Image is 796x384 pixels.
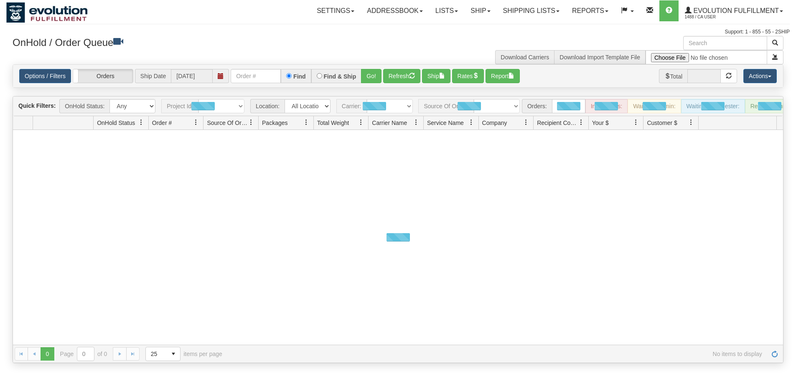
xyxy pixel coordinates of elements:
[372,119,407,127] span: Carrier Name
[324,74,356,79] label: Find & Ship
[361,69,381,83] button: Go!
[464,115,478,130] a: Service Name filter column settings
[566,0,615,21] a: Reports
[134,115,148,130] a: OnHold Status filter column settings
[537,119,578,127] span: Recipient Country
[692,7,779,14] span: Evolution Fulfillment
[679,0,789,21] a: Evolution Fulfillment 1488 / CA User
[768,347,781,361] a: Refresh
[13,36,392,48] h3: OnHold / Order Queue
[234,351,762,357] span: No items to display
[19,69,71,83] a: Options / Filters
[427,119,464,127] span: Service Name
[685,13,748,21] span: 1488 / CA User
[145,347,181,361] span: Page sizes drop down
[231,69,281,83] input: Order #
[6,2,88,23] img: logo1488.jpg
[6,28,790,36] div: Support: 1 - 855 - 55 - 2SHIP
[135,69,171,83] span: Ship Date
[41,347,54,361] span: Page 0
[73,69,133,83] label: Orders
[310,0,361,21] a: Settings
[59,99,109,113] span: OnHold Status:
[464,0,496,21] a: Ship
[574,115,588,130] a: Recipient Country filter column settings
[60,347,107,361] span: Page of 0
[767,36,783,50] button: Search
[743,69,777,83] button: Actions
[486,69,520,83] button: Report
[293,74,306,79] label: Find
[519,115,533,130] a: Company filter column settings
[522,99,552,113] span: Orders:
[683,36,767,50] input: Search
[646,50,767,64] input: Import
[684,115,698,130] a: Customer $ filter column settings
[262,119,287,127] span: Packages
[189,115,203,130] a: Order # filter column settings
[97,119,135,127] span: OnHold Status
[629,115,643,130] a: Your $ filter column settings
[659,69,688,83] span: Total
[13,97,783,116] div: grid toolbar
[452,69,484,83] button: Rates
[592,119,609,127] span: Your $
[167,347,180,361] span: select
[152,119,172,127] span: Order #
[354,115,368,130] a: Total Weight filter column settings
[482,119,507,127] span: Company
[207,119,248,127] span: Source Of Order
[628,99,681,113] div: Waiting - Admin:
[497,0,566,21] a: Shipping lists
[429,0,464,21] a: Lists
[299,115,313,130] a: Packages filter column settings
[745,99,794,113] div: Ready to Ship:
[145,347,222,361] span: items per page
[383,69,420,83] button: Refresh
[585,99,628,113] div: In Progress:
[18,102,56,110] label: Quick Filters:
[409,115,423,130] a: Carrier Name filter column settings
[244,115,258,130] a: Source Of Order filter column settings
[422,69,450,83] button: Ship
[552,99,585,113] div: New:
[250,99,285,113] span: Location:
[151,350,162,358] span: 25
[361,0,429,21] a: Addressbook
[681,99,745,113] div: Waiting - Requester:
[317,119,349,127] span: Total Weight
[647,119,677,127] span: Customer $
[559,54,640,61] a: Download Import Template File
[501,54,549,61] a: Download Carriers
